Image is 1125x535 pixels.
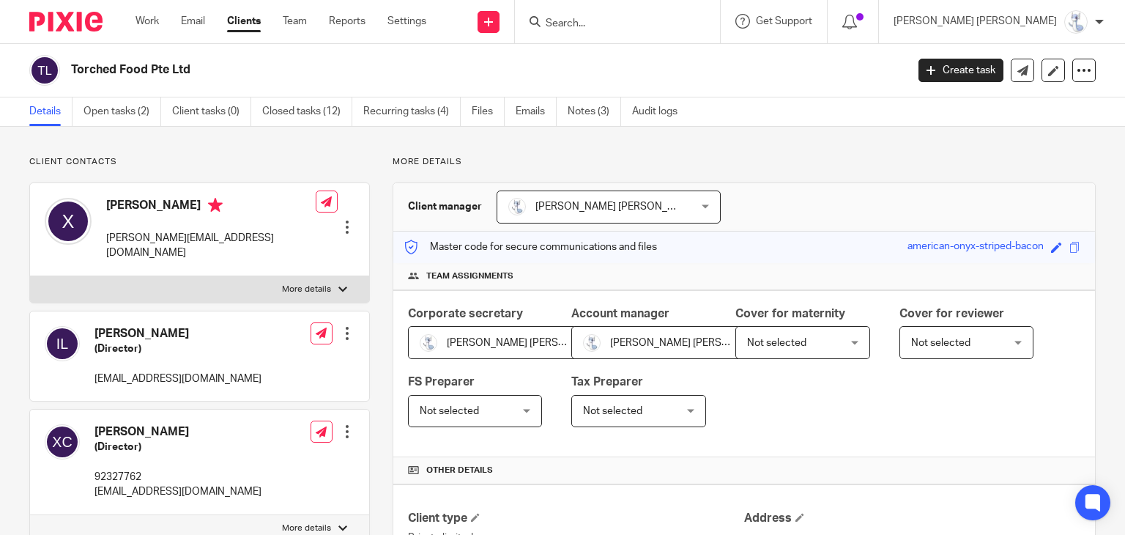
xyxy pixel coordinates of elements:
[899,308,1004,320] span: Cover for reviewer
[227,14,261,29] a: Clients
[583,406,642,416] span: Not selected
[29,97,73,126] a: Details
[283,14,307,29] a: Team
[408,308,523,320] span: Corporate secretary
[94,470,261,484] p: 92327762
[610,338,773,348] span: [PERSON_NAME] [PERSON_NAME]
[29,55,60,86] img: svg%3E
[756,16,812,26] span: Get Support
[29,156,370,168] p: Client contacts
[94,424,261,440] h4: [PERSON_NAME]
[94,372,261,386] p: [EMAIL_ADDRESS][DOMAIN_NAME]
[106,231,316,261] p: [PERSON_NAME][EMAIL_ADDRESS][DOMAIN_NAME]
[632,97,688,126] a: Audit logs
[106,198,316,216] h4: [PERSON_NAME]
[571,308,669,320] span: Account manager
[94,440,261,454] h5: (Director)
[262,97,352,126] a: Closed tasks (12)
[447,338,610,348] span: [PERSON_NAME] [PERSON_NAME]
[45,424,80,460] img: svg%3E
[282,284,331,295] p: More details
[544,18,676,31] input: Search
[516,97,557,126] a: Emails
[571,376,643,388] span: Tax Preparer
[83,97,161,126] a: Open tasks (2)
[568,97,621,126] a: Notes (3)
[208,198,223,213] i: Primary
[94,326,261,342] h4: [PERSON_NAME]
[907,239,1044,256] div: american-onyx-striped-bacon
[71,62,732,78] h2: Torched Food Pte Ltd
[363,97,461,126] a: Recurring tasks (4)
[535,202,699,212] span: [PERSON_NAME] [PERSON_NAME]
[583,334,601,352] img: images.jfif
[408,376,475,388] span: FS Preparer
[426,465,493,476] span: Other details
[172,97,251,126] a: Client tasks (0)
[94,342,261,356] h5: (Director)
[29,12,103,32] img: Pixie
[181,14,205,29] a: Email
[420,334,437,352] img: images.jfif
[420,406,479,416] span: Not selected
[387,14,426,29] a: Settings
[472,97,505,126] a: Files
[894,14,1057,29] p: [PERSON_NAME] [PERSON_NAME]
[426,270,513,282] span: Team assignments
[393,156,1096,168] p: More details
[329,14,365,29] a: Reports
[408,511,744,526] h4: Client type
[45,198,92,245] img: svg%3E
[508,198,526,215] img: images.jfif
[747,338,806,348] span: Not selected
[1064,10,1088,34] img: images.jfif
[744,511,1080,526] h4: Address
[45,326,80,361] img: svg%3E
[282,523,331,534] p: More details
[911,338,970,348] span: Not selected
[735,308,845,320] span: Cover for maternity
[94,484,261,499] p: [EMAIL_ADDRESS][DOMAIN_NAME]
[404,240,657,254] p: Master code for secure communications and files
[135,14,159,29] a: Work
[408,199,482,214] h3: Client manager
[918,59,1003,82] a: Create task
